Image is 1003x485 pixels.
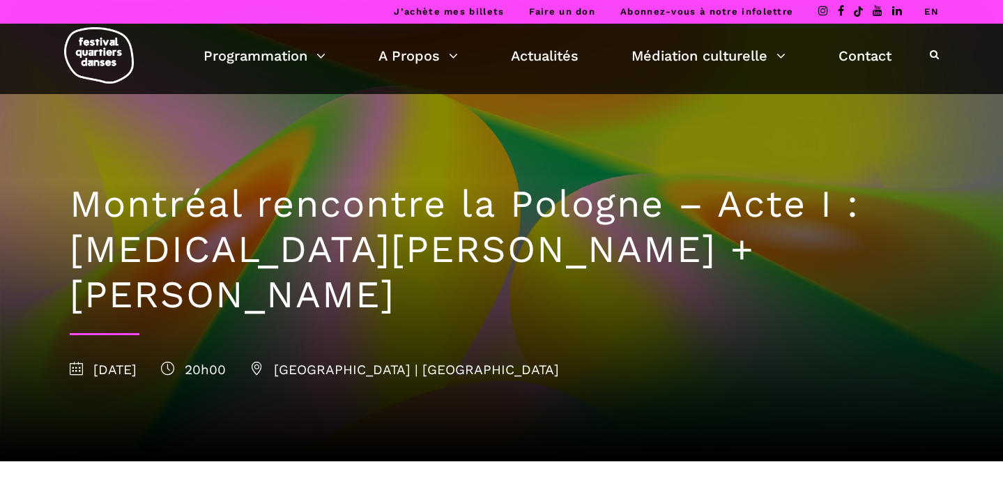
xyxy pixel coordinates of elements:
a: A Propos [378,44,458,68]
a: EN [924,6,939,17]
a: Faire un don [529,6,595,17]
a: Contact [839,44,891,68]
span: [DATE] [70,362,137,378]
a: Médiation culturelle [631,44,786,68]
img: logo-fqd-med [64,27,134,84]
span: 20h00 [161,362,226,378]
a: Programmation [204,44,326,68]
a: Actualités [511,44,579,68]
span: [GEOGRAPHIC_DATA] | [GEOGRAPHIC_DATA] [250,362,559,378]
h1: Montréal rencontre la Pologne – Acte I : [MEDICAL_DATA][PERSON_NAME] + [PERSON_NAME] [70,182,934,317]
a: J’achète mes billets [394,6,504,17]
a: Abonnez-vous à notre infolettre [620,6,793,17]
